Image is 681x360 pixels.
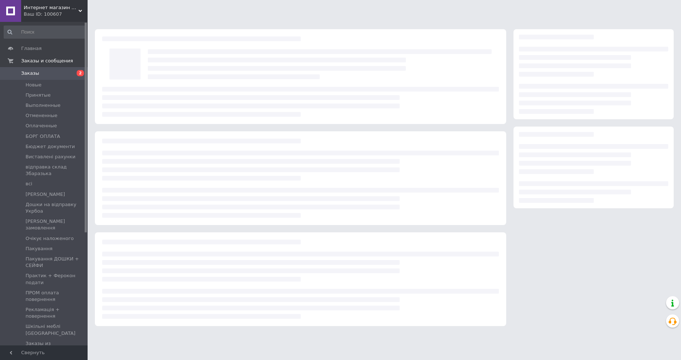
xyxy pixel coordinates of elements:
span: Заказы из [GEOGRAPHIC_DATA] [26,340,85,353]
span: Пакування ДОШКИ + СЕЙФИ [26,256,85,269]
span: ПРОМ оплата повернення [26,290,85,303]
span: [PERSON_NAME] замовлення [26,218,85,231]
span: Заказы и сообщения [21,58,73,64]
span: Рекламація + повернення [26,306,85,320]
span: Очікує наложеного [26,235,74,242]
div: Ваш ID: 100607 [24,11,88,18]
span: Бюджет документи [26,143,75,150]
span: Новые [26,82,42,88]
span: всі [26,181,32,187]
span: Пакування [26,245,53,252]
span: Выполненные [26,102,61,109]
span: Практик + Ферокон подати [26,272,85,286]
span: [PERSON_NAME] [26,191,65,198]
span: Отмененные [26,112,57,119]
span: БОРГ ОПЛАТА [26,133,60,140]
span: Заказы [21,70,39,77]
span: Принятые [26,92,51,98]
span: Шкільні меблі [GEOGRAPHIC_DATA] [26,323,85,336]
span: 2 [77,70,84,76]
input: Поиск [4,26,86,39]
span: Главная [21,45,42,52]
span: Виставлені рахунки [26,154,76,160]
span: відправка склад Збаразька [26,164,85,177]
span: Дошки на відправку Укрбоа [26,201,85,214]
span: Оплаченные [26,123,57,129]
span: Интернет магазин ТерЛайн - Пленка для ламинирования Фотобумага Канцтовары Школьная мебель [24,4,78,11]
